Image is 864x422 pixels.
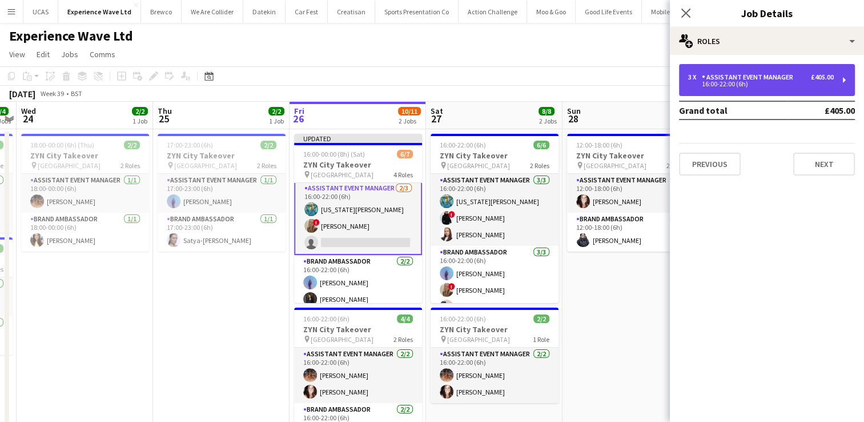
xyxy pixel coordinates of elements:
[269,117,284,125] div: 1 Job
[38,89,66,98] span: Week 39
[393,335,413,344] span: 2 Roles
[294,324,422,335] h3: ZYN City Takeover
[565,112,581,125] span: 28
[431,324,558,335] h3: ZYN City Takeover
[576,1,642,23] button: Good Life Events
[260,141,276,149] span: 2/2
[398,107,421,116] span: 10/11
[642,1,779,23] button: Mobile Photo Booth [GEOGRAPHIC_DATA]
[286,1,328,23] button: Car Fest
[37,49,50,59] span: Edit
[268,107,284,116] span: 2/2
[584,161,646,170] span: [GEOGRAPHIC_DATA]
[294,134,422,303] app-job-card: Updated16:00-00:00 (8h) (Sat)6/7ZYN City Takeover [GEOGRAPHIC_DATA]4 RolesAssistant Event Manager...
[257,161,276,170] span: 2 Roles
[397,314,413,323] span: 4/4
[311,170,373,179] span: [GEOGRAPHIC_DATA]
[132,107,148,116] span: 2/2
[431,348,558,403] app-card-role: Assistant Event Manager2/216:00-22:00 (6h)[PERSON_NAME][PERSON_NAME]
[292,112,304,125] span: 26
[533,141,549,149] span: 6/6
[294,255,422,310] app-card-role: Brand Ambassador2/216:00-22:00 (6h)[PERSON_NAME][PERSON_NAME]
[21,134,149,252] app-job-card: 18:00-00:00 (6h) (Thu)2/2ZYN City Takeover [GEOGRAPHIC_DATA]2 RolesAssistant Event Manager1/118:0...
[156,112,172,125] span: 25
[19,112,36,125] span: 24
[688,81,834,87] div: 16:00-22:00 (6h)
[141,1,182,23] button: Brewco
[440,141,486,149] span: 16:00-22:00 (6h)
[448,211,455,218] span: !
[58,1,141,23] button: Experience Wave Ltd
[431,308,558,403] app-job-card: 16:00-22:00 (6h)2/2ZYN City Takeover [GEOGRAPHIC_DATA]1 RoleAssistant Event Manager2/216:00-22:00...
[32,47,54,62] a: Edit
[57,47,83,62] a: Jobs
[313,219,320,226] span: !
[431,150,558,161] h3: ZYN City Takeover
[702,73,798,81] div: Assistant Event Manager
[21,174,149,213] app-card-role: Assistant Event Manager1/118:00-00:00 (6h)[PERSON_NAME]
[670,27,864,55] div: Roles
[85,47,120,62] a: Comms
[440,314,486,323] span: 16:00-22:00 (6h)
[787,101,855,120] td: £405.00
[311,335,373,344] span: [GEOGRAPHIC_DATA]
[120,161,140,170] span: 2 Roles
[679,153,741,176] button: Previous
[294,134,422,143] div: Updated
[431,106,443,116] span: Sat
[174,161,237,170] span: [GEOGRAPHIC_DATA]
[533,314,549,323] span: 2/2
[294,106,304,116] span: Fri
[21,213,149,252] app-card-role: Brand Ambassador1/118:00-00:00 (6h)[PERSON_NAME]
[30,141,94,149] span: 18:00-00:00 (6h) (Thu)
[533,335,549,344] span: 1 Role
[158,150,286,161] h3: ZYN City Takeover
[303,150,365,158] span: 16:00-00:00 (8h) (Sat)
[158,213,286,252] app-card-role: Brand Ambassador1/117:00-23:00 (6h)Satya-[PERSON_NAME]
[294,160,422,170] h3: ZYN City Takeover
[447,161,510,170] span: [GEOGRAPHIC_DATA]
[688,73,702,81] div: 3 x
[431,174,558,246] app-card-role: Assistant Event Manager3/316:00-22:00 (6h)[US_STATE][PERSON_NAME]![PERSON_NAME][PERSON_NAME]
[576,141,622,149] span: 12:00-18:00 (6h)
[132,117,147,125] div: 1 Job
[666,161,686,170] span: 2 Roles
[328,1,375,23] button: Creatisan
[71,89,82,98] div: BST
[21,150,149,161] h3: ZYN City Takeover
[397,150,413,158] span: 6/7
[793,153,855,176] button: Next
[447,335,510,344] span: [GEOGRAPHIC_DATA]
[530,161,549,170] span: 2 Roles
[9,49,25,59] span: View
[431,134,558,303] div: 16:00-22:00 (6h)6/6ZYN City Takeover [GEOGRAPHIC_DATA]2 RolesAssistant Event Manager3/316:00-22:0...
[294,181,422,255] app-card-role: Assistant Event Manager2/316:00-22:00 (6h)[US_STATE][PERSON_NAME]![PERSON_NAME]
[23,1,58,23] button: UCAS
[158,106,172,116] span: Thu
[567,213,695,252] app-card-role: Brand Ambassador1/112:00-18:00 (6h)[PERSON_NAME]
[567,150,695,161] h3: ZYN City Takeover
[448,283,455,290] span: !
[567,134,695,252] app-job-card: 12:00-18:00 (6h)2/2ZYN City Takeover [GEOGRAPHIC_DATA]2 RolesAssistant Event Manager1/112:00-18:0...
[539,107,554,116] span: 8/8
[61,49,78,59] span: Jobs
[459,1,527,23] button: Action Challenge
[539,117,557,125] div: 2 Jobs
[375,1,459,23] button: Sports Presentation Co
[158,134,286,252] app-job-card: 17:00-23:00 (6h)2/2ZYN City Takeover [GEOGRAPHIC_DATA]2 RolesAssistant Event Manager1/117:00-23:0...
[167,141,213,149] span: 17:00-23:00 (6h)
[38,161,101,170] span: [GEOGRAPHIC_DATA]
[527,1,576,23] button: Moo & Goo
[21,106,36,116] span: Wed
[679,101,787,120] td: Grand total
[158,174,286,213] app-card-role: Assistant Event Manager1/117:00-23:00 (6h)[PERSON_NAME]
[429,112,443,125] span: 27
[670,6,864,21] h3: Job Details
[9,27,133,45] h1: Experience Wave Ltd
[431,246,558,318] app-card-role: Brand Ambassador3/316:00-22:00 (6h)[PERSON_NAME]![PERSON_NAME][PERSON_NAME]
